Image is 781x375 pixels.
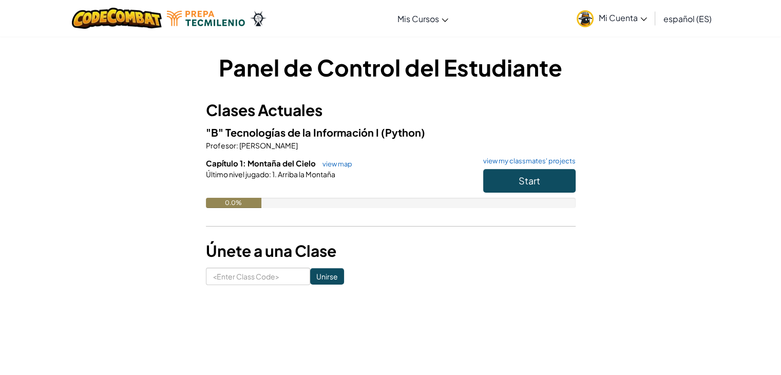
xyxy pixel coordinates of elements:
[206,239,576,262] h3: Únete a una Clase
[72,8,162,29] img: CodeCombat logo
[236,141,238,150] span: :
[310,268,344,285] input: Unirse
[277,170,335,179] span: Arriba la Montaña
[572,2,652,34] a: Mi Cuenta
[392,5,453,32] a: Mis Cursos
[238,141,298,150] span: [PERSON_NAME]
[658,5,717,32] a: español (ES)
[206,126,381,139] span: "B" Tecnologías de la Información I
[381,126,425,139] span: (Python)
[271,170,277,179] span: 1.
[206,158,317,168] span: Capítulo 1: Montaña del Cielo
[206,198,261,208] div: 0.0%
[206,141,236,150] span: Profesor
[250,11,266,26] img: Ozaria
[599,12,647,23] span: Mi Cuenta
[519,175,540,186] span: Start
[206,99,576,122] h3: Clases Actuales
[317,160,352,168] a: view map
[206,268,310,285] input: <Enter Class Code>
[206,51,576,83] h1: Panel de Control del Estudiante
[483,169,576,193] button: Start
[397,13,439,24] span: Mis Cursos
[577,10,594,27] img: avatar
[663,13,712,24] span: español (ES)
[478,158,576,164] a: view my classmates' projects
[269,170,271,179] span: :
[167,11,245,26] img: Tecmilenio logo
[206,170,269,179] span: Último nivel jugado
